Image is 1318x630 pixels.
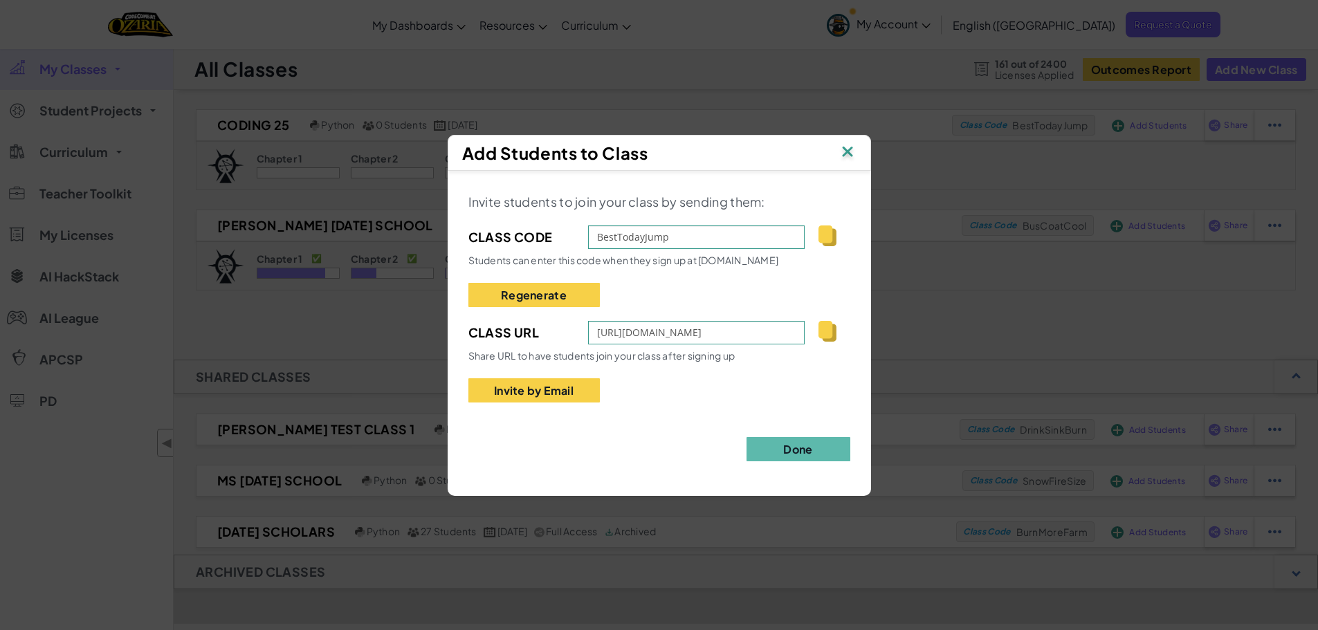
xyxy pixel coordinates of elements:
img: IconCopy.svg [818,225,836,246]
span: Invite students to join your class by sending them: [468,194,765,210]
button: Done [747,437,850,461]
span: Class Code [468,227,574,248]
img: IconCopy.svg [818,321,836,342]
span: Class Url [468,322,574,343]
button: Regenerate [468,283,600,307]
button: Invite by Email [468,378,600,402]
span: Share URL to have students join your class after signing up [468,349,735,362]
span: Students can enter this code when they sign up at [DOMAIN_NAME] [468,254,779,266]
img: IconClose.svg [839,142,857,163]
span: Add Students to Class [462,142,648,163]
